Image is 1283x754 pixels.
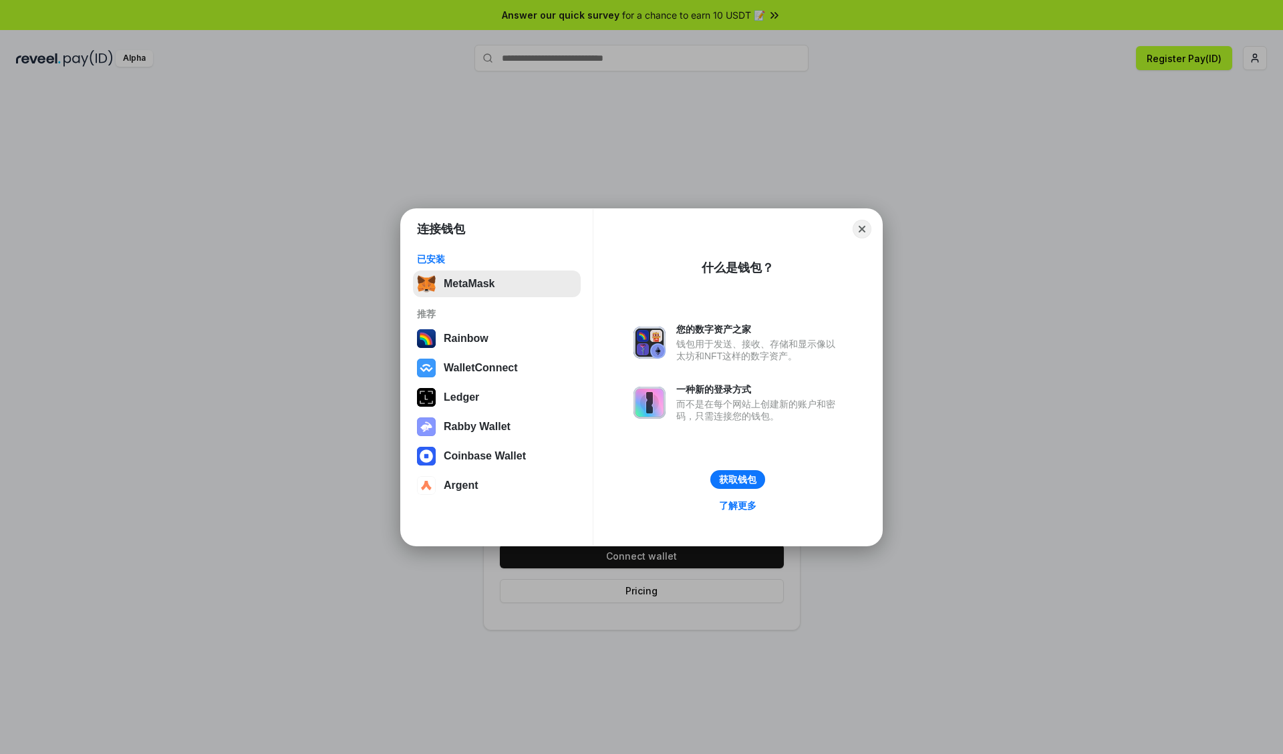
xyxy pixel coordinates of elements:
[711,497,764,514] a: 了解更多
[444,391,479,403] div: Ledger
[417,388,436,407] img: svg+xml,%3Csvg%20xmlns%3D%22http%3A%2F%2Fwww.w3.org%2F2000%2Fsvg%22%20width%3D%2228%22%20height%3...
[676,383,842,395] div: 一种新的登录方式
[444,421,511,433] div: Rabby Wallet
[719,500,756,512] div: 了解更多
[413,270,581,297] button: MetaMask
[853,220,871,238] button: Close
[417,359,436,377] img: svg+xml,%3Csvg%20width%3D%2228%22%20height%3D%2228%22%20viewBox%3D%220%200%2028%2028%22%20fill%3D...
[710,470,765,489] button: 获取钱包
[633,387,666,419] img: svg+xml,%3Csvg%20xmlns%3D%22http%3A%2F%2Fwww.w3.org%2F2000%2Fsvg%22%20fill%3D%22none%22%20viewBox...
[413,355,581,381] button: WalletConnect
[417,329,436,348] img: svg+xml,%3Csvg%20width%3D%22120%22%20height%3D%22120%22%20viewBox%3D%220%200%20120%20120%22%20fil...
[676,338,842,362] div: 钱包用于发送、接收、存储和显示像以太坊和NFT这样的数字资产。
[444,362,518,374] div: WalletConnect
[702,260,774,276] div: 什么是钱包？
[633,327,666,359] img: svg+xml,%3Csvg%20xmlns%3D%22http%3A%2F%2Fwww.w3.org%2F2000%2Fsvg%22%20fill%3D%22none%22%20viewBox...
[417,221,465,237] h1: 连接钱包
[417,253,577,265] div: 已安装
[413,384,581,411] button: Ledger
[444,333,488,345] div: Rainbow
[417,274,436,293] img: svg+xml,%3Csvg%20fill%3D%22none%22%20height%3D%2233%22%20viewBox%3D%220%200%2035%2033%22%20width%...
[413,472,581,499] button: Argent
[413,325,581,352] button: Rainbow
[444,450,526,462] div: Coinbase Wallet
[417,308,577,320] div: 推荐
[444,278,494,290] div: MetaMask
[417,417,436,436] img: svg+xml,%3Csvg%20xmlns%3D%22http%3A%2F%2Fwww.w3.org%2F2000%2Fsvg%22%20fill%3D%22none%22%20viewBox...
[413,413,581,440] button: Rabby Wallet
[417,476,436,495] img: svg+xml,%3Csvg%20width%3D%2228%22%20height%3D%2228%22%20viewBox%3D%220%200%2028%2028%22%20fill%3D...
[444,480,478,492] div: Argent
[417,447,436,465] img: svg+xml,%3Csvg%20width%3D%2228%22%20height%3D%2228%22%20viewBox%3D%220%200%2028%2028%22%20fill%3D...
[719,474,756,486] div: 获取钱包
[413,443,581,469] button: Coinbase Wallet
[676,398,842,422] div: 而不是在每个网站上创建新的账户和密码，只需连接您的钱包。
[676,323,842,335] div: 您的数字资产之家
